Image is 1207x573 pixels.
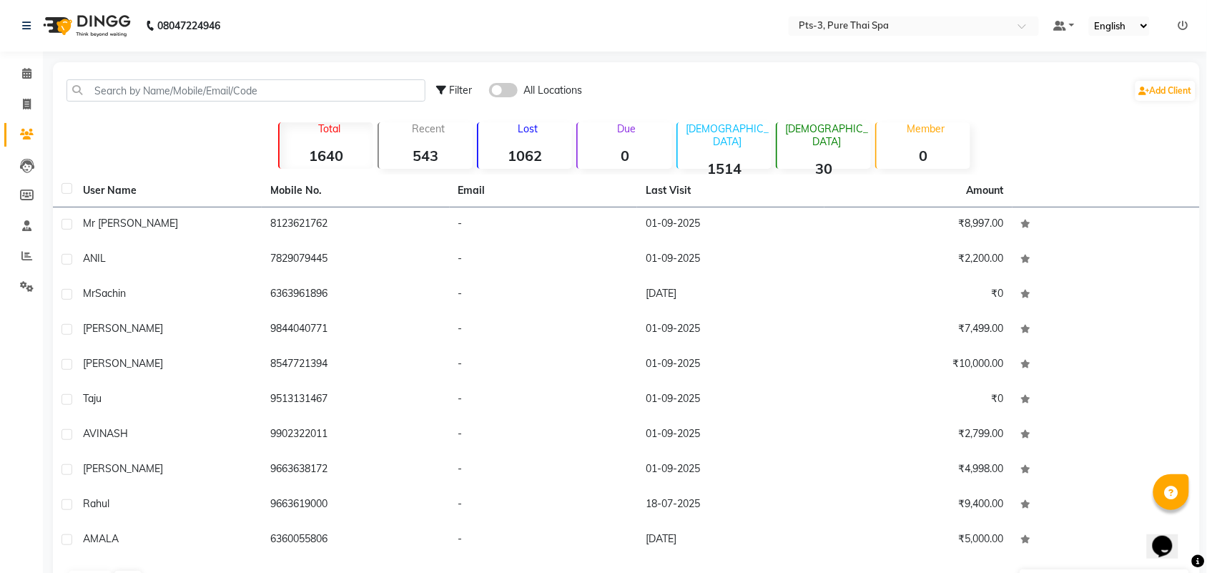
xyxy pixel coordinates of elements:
[484,122,572,135] p: Lost
[262,488,449,523] td: 9663619000
[882,122,970,135] p: Member
[83,357,163,370] span: [PERSON_NAME]
[280,147,373,165] strong: 1640
[450,243,637,278] td: -
[824,453,1012,488] td: ₹4,998.00
[637,488,824,523] td: 18-07-2025
[958,175,1013,207] th: Amount
[637,418,824,453] td: 01-09-2025
[450,348,637,383] td: -
[262,175,449,207] th: Mobile No.
[637,175,824,207] th: Last Visit
[66,79,425,102] input: Search by Name/Mobile/Email/Code
[262,523,449,558] td: 6360055806
[824,418,1012,453] td: ₹2,799.00
[83,287,95,300] span: Mr
[824,313,1012,348] td: ₹7,499.00
[262,453,449,488] td: 9663638172
[678,160,772,177] strong: 1514
[262,313,449,348] td: 9844040771
[83,462,163,475] span: [PERSON_NAME]
[262,278,449,313] td: 6363961896
[262,348,449,383] td: 8547721394
[385,122,473,135] p: Recent
[450,383,637,418] td: -
[450,523,637,558] td: -
[824,383,1012,418] td: ₹0
[262,418,449,453] td: 9902322011
[684,122,772,148] p: [DEMOGRAPHIC_DATA]
[877,147,970,165] strong: 0
[83,217,178,230] span: Mr [PERSON_NAME]
[637,278,824,313] td: [DATE]
[450,418,637,453] td: -
[450,207,637,243] td: -
[379,147,473,165] strong: 543
[450,453,637,488] td: -
[637,523,824,558] td: [DATE]
[1147,516,1193,559] iframe: chat widget
[74,175,262,207] th: User Name
[824,207,1012,243] td: ₹8,997.00
[637,243,824,278] td: 01-09-2025
[83,532,119,545] span: AMALA
[578,147,671,165] strong: 0
[824,488,1012,523] td: ₹9,400.00
[450,175,637,207] th: Email
[157,6,220,46] b: 08047224946
[478,147,572,165] strong: 1062
[95,287,126,300] span: Sachin
[581,122,671,135] p: Due
[1135,81,1196,101] a: Add Client
[637,207,824,243] td: 01-09-2025
[824,348,1012,383] td: ₹10,000.00
[523,83,582,98] span: All Locations
[450,278,637,313] td: -
[83,427,128,440] span: AVINASH
[637,383,824,418] td: 01-09-2025
[449,84,472,97] span: Filter
[450,313,637,348] td: -
[824,243,1012,278] td: ₹2,200.00
[824,278,1012,313] td: ₹0
[637,348,824,383] td: 01-09-2025
[450,488,637,523] td: -
[285,122,373,135] p: Total
[637,453,824,488] td: 01-09-2025
[83,497,109,510] span: rahul
[777,160,871,177] strong: 30
[36,6,134,46] img: logo
[783,122,871,148] p: [DEMOGRAPHIC_DATA]
[83,252,106,265] span: ANIL
[83,392,102,405] span: taju
[83,322,163,335] span: [PERSON_NAME]
[824,523,1012,558] td: ₹5,000.00
[262,207,449,243] td: 8123621762
[637,313,824,348] td: 01-09-2025
[262,383,449,418] td: 9513131467
[262,243,449,278] td: 7829079445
